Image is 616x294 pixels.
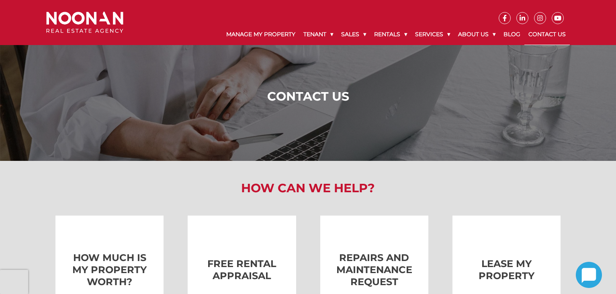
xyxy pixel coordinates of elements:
a: Tenant [299,24,337,45]
a: About Us [454,24,499,45]
h1: Contact Us [48,89,568,104]
a: Sales [337,24,370,45]
a: Contact Us [524,24,570,45]
a: Blog [499,24,524,45]
a: Rentals [370,24,411,45]
h2: How Can We Help? [40,181,576,195]
img: Noonan Real Estate Agency [46,12,123,33]
a: Manage My Property [222,24,299,45]
a: Services [411,24,454,45]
